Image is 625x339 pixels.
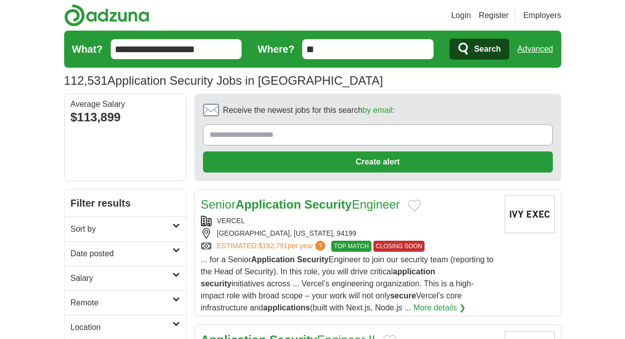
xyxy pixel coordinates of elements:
[72,42,103,57] label: What?
[65,266,186,290] a: Salary
[390,291,416,300] strong: secure
[331,241,371,252] span: TOP MATCH
[217,241,328,252] a: ESTIMATED:$192,791per year?
[297,255,329,264] strong: Security
[474,39,501,59] span: Search
[505,196,555,233] img: Company logo
[413,302,466,314] a: More details ❯
[71,297,172,309] h2: Remote
[393,267,435,276] strong: application
[71,223,172,235] h2: Sort by
[304,198,352,211] strong: Security
[201,198,400,211] a: SeniorApplication SecurityEngineer
[263,303,310,312] strong: applications
[203,151,553,173] button: Create alert
[223,104,394,116] span: Receive the newest jobs for this search :
[517,39,553,59] a: Advanced
[65,217,186,241] a: Sort by
[64,72,108,90] span: 112,531
[408,200,421,212] button: Add to favorite jobs
[71,100,180,108] div: Average Salary
[362,106,392,114] a: by email
[65,241,186,266] a: Date posted
[479,10,509,22] a: Register
[451,10,471,22] a: Login
[201,216,497,226] div: VERCEL
[201,279,232,288] strong: security
[65,290,186,315] a: Remote
[71,272,172,284] h2: Salary
[236,198,301,211] strong: Application
[71,108,180,126] div: $113,899
[258,42,294,57] label: Where?
[201,255,494,312] span: ... for a Senior Engineer to join our security team (reporting to the Head of Security). In this ...
[71,248,172,260] h2: Date posted
[201,228,497,239] div: [GEOGRAPHIC_DATA], [US_STATE], 94199
[251,255,295,264] strong: Application
[373,241,425,252] span: CLOSING SOON
[315,241,325,251] span: ?
[65,190,186,217] h2: Filter results
[258,242,287,250] span: $192,791
[64,4,149,27] img: Adzuna logo
[450,39,509,60] button: Search
[71,321,172,333] h2: Location
[523,10,561,22] a: Employers
[64,74,383,87] h1: Application Security Jobs in [GEOGRAPHIC_DATA]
